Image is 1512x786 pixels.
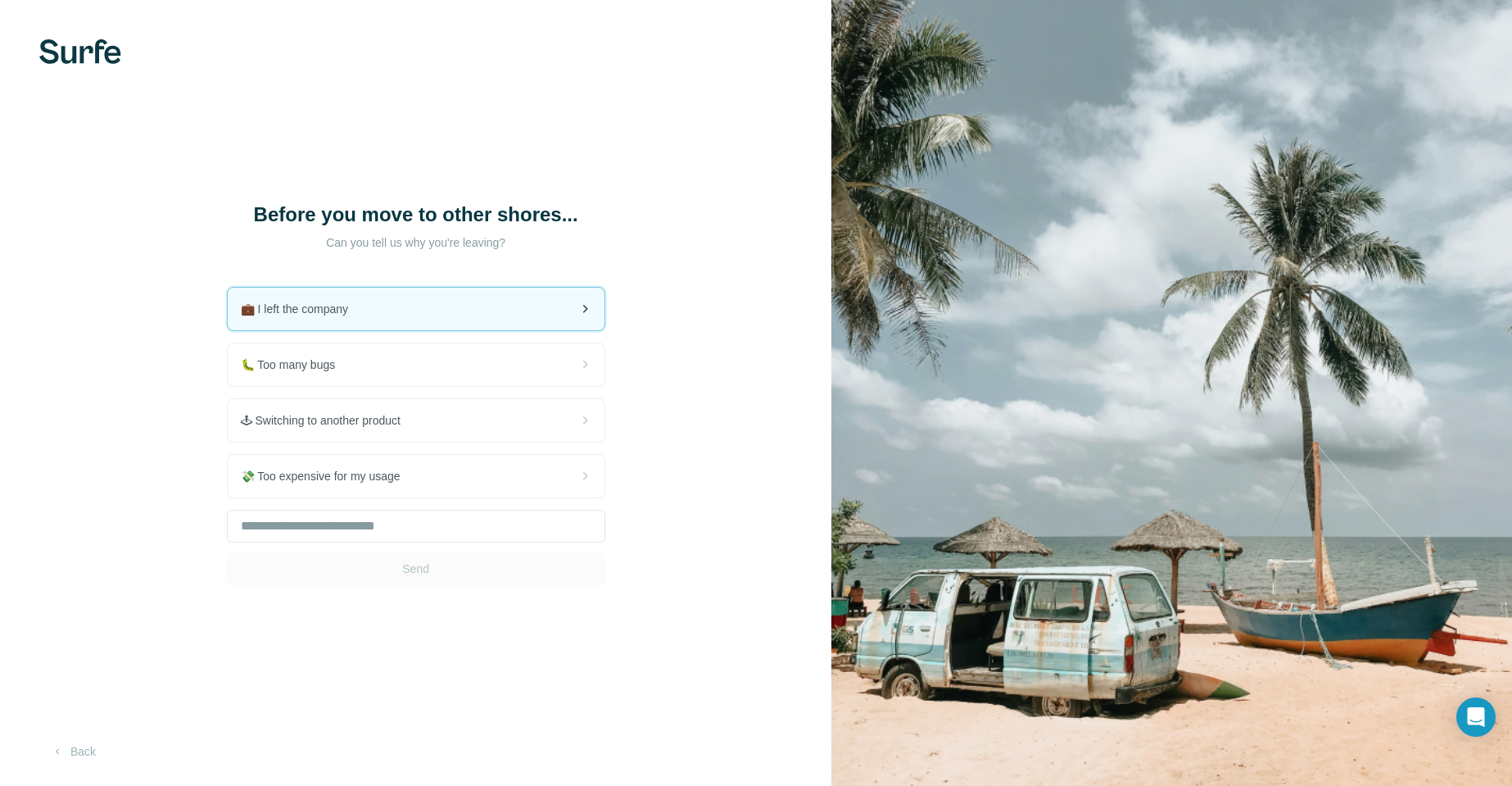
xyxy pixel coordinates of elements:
[39,39,121,64] img: Surfe's logo
[1456,697,1496,737] div: Open Intercom Messenger
[241,468,414,484] span: 💸 Too expensive for my usage
[241,412,414,429] span: 🕹 Switching to another product
[39,737,107,766] button: Back
[252,234,580,251] p: Can you tell us why you're leaving?
[241,357,349,373] span: 🐛 Too many bugs
[252,202,580,228] h1: Before you move to other shores...
[241,301,361,317] span: 💼 I left the company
